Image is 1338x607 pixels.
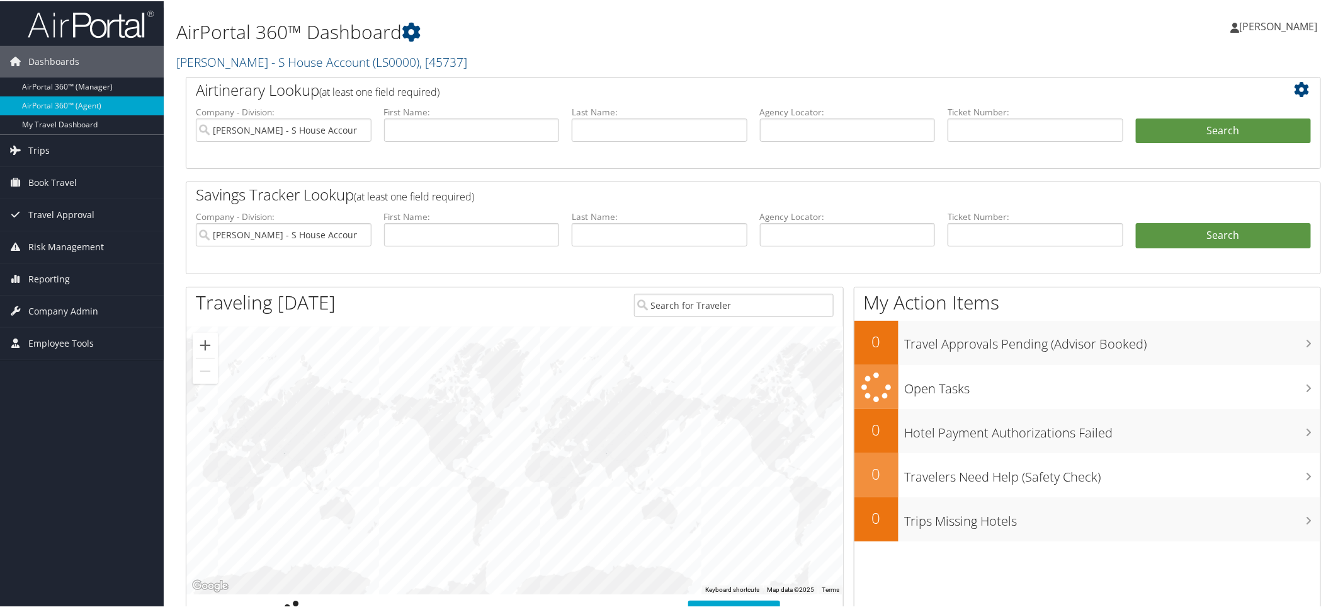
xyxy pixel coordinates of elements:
[705,584,759,593] button: Keyboard shortcuts
[28,8,154,38] img: airportal-logo.png
[354,188,474,202] span: (at least one field required)
[196,222,371,245] input: search accounts
[384,209,560,222] label: First Name:
[193,357,218,383] button: Zoom out
[854,364,1321,408] a: Open Tasks
[767,585,814,592] span: Map data ©2025
[760,209,936,222] label: Agency Locator:
[190,577,231,593] a: Open this area in Google Maps (opens a new window)
[28,230,104,262] span: Risk Management
[28,294,98,326] span: Company Admin
[572,209,747,222] label: Last Name:
[948,105,1123,117] label: Ticket Number:
[854,320,1321,364] a: 0Travel Approvals Pending (Advisor Booked)
[196,288,336,315] h1: Traveling [DATE]
[854,408,1321,452] a: 0Hotel Payment Authorizations Failed
[905,461,1321,485] h3: Travelers Need Help (Safety Check)
[28,327,94,358] span: Employee Tools
[28,198,94,229] span: Travel Approval
[196,78,1216,100] h2: Airtinerary Lookup
[28,134,50,165] span: Trips
[634,292,834,316] input: Search for Traveler
[854,418,899,439] h2: 0
[854,452,1321,496] a: 0Travelers Need Help (Safety Check)
[854,496,1321,540] a: 0Trips Missing Hotels
[822,585,839,592] a: Terms (opens in new tab)
[196,183,1216,204] h2: Savings Tracker Lookup
[760,105,936,117] label: Agency Locator:
[373,52,419,69] span: ( LS0000 )
[1136,117,1312,142] button: Search
[319,84,439,98] span: (at least one field required)
[176,52,467,69] a: [PERSON_NAME] - S House Account
[419,52,467,69] span: , [ 45737 ]
[1240,18,1318,32] span: [PERSON_NAME]
[1231,6,1330,44] a: [PERSON_NAME]
[190,577,231,593] img: Google
[905,373,1321,396] h3: Open Tasks
[28,45,79,76] span: Dashboards
[854,462,899,483] h2: 0
[905,417,1321,441] h3: Hotel Payment Authorizations Failed
[28,262,70,294] span: Reporting
[905,505,1321,529] h3: Trips Missing Hotels
[905,328,1321,352] h3: Travel Approvals Pending (Advisor Booked)
[854,330,899,351] h2: 0
[176,18,946,44] h1: AirPortal 360™ Dashboard
[28,166,77,197] span: Book Travel
[384,105,560,117] label: First Name:
[948,209,1123,222] label: Ticket Number:
[196,209,371,222] label: Company - Division:
[193,332,218,357] button: Zoom in
[854,288,1321,315] h1: My Action Items
[854,506,899,528] h2: 0
[196,105,371,117] label: Company - Division:
[572,105,747,117] label: Last Name:
[1136,222,1312,247] a: Search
